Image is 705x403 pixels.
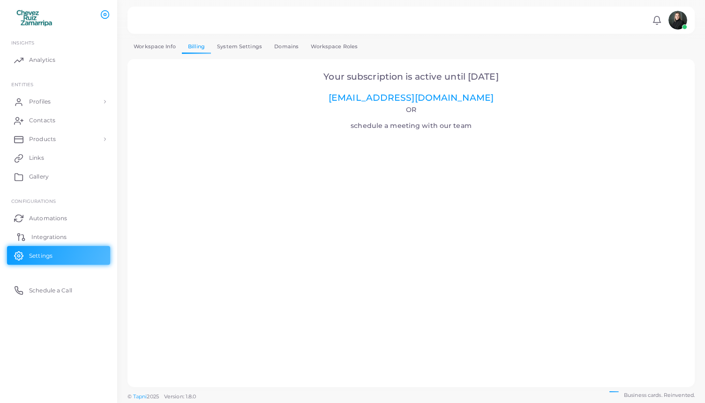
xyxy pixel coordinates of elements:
a: Billing [182,40,211,53]
a: Contacts [7,111,110,130]
span: Your subscription is active until [DATE] [323,71,498,82]
a: Workspace Roles [305,40,364,53]
a: Products [7,130,110,149]
a: Automations [7,209,110,227]
a: Domains [268,40,305,53]
span: © [127,393,196,401]
a: Settings [7,246,110,265]
a: System Settings [211,40,268,53]
a: Tapni [133,393,147,400]
span: ENTITIES [11,82,33,87]
a: Analytics [7,51,110,69]
span: Version: 1.8.0 [164,393,196,400]
span: 2025 [147,393,158,401]
span: Settings [29,252,52,260]
span: Products [29,135,56,143]
span: Gallery [29,172,49,181]
span: Automations [29,214,67,223]
a: Integrations [7,227,110,246]
h4: schedule a meeting with our team [141,106,682,130]
a: Links [7,149,110,167]
span: Profiles [29,97,51,106]
iframe: Select a Date & Time - Calendly [141,133,682,374]
span: Integrations [31,233,67,241]
a: Profiles [7,92,110,111]
span: Contacts [29,116,55,125]
span: Or [406,105,416,114]
span: Configurations [11,198,56,204]
a: Schedule a Call [7,281,110,299]
img: logo [8,9,60,26]
a: avatar [666,11,690,30]
a: [EMAIL_ADDRESS][DOMAIN_NAME] [329,92,494,103]
a: Workspace Info [127,40,182,53]
span: INSIGHTS [11,40,34,45]
span: Links [29,154,44,162]
span: Schedule a Call [29,286,72,295]
span: Business cards. Reinvented. [624,391,695,399]
img: avatar [668,11,687,30]
span: Analytics [29,56,55,64]
a: Gallery [7,167,110,186]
